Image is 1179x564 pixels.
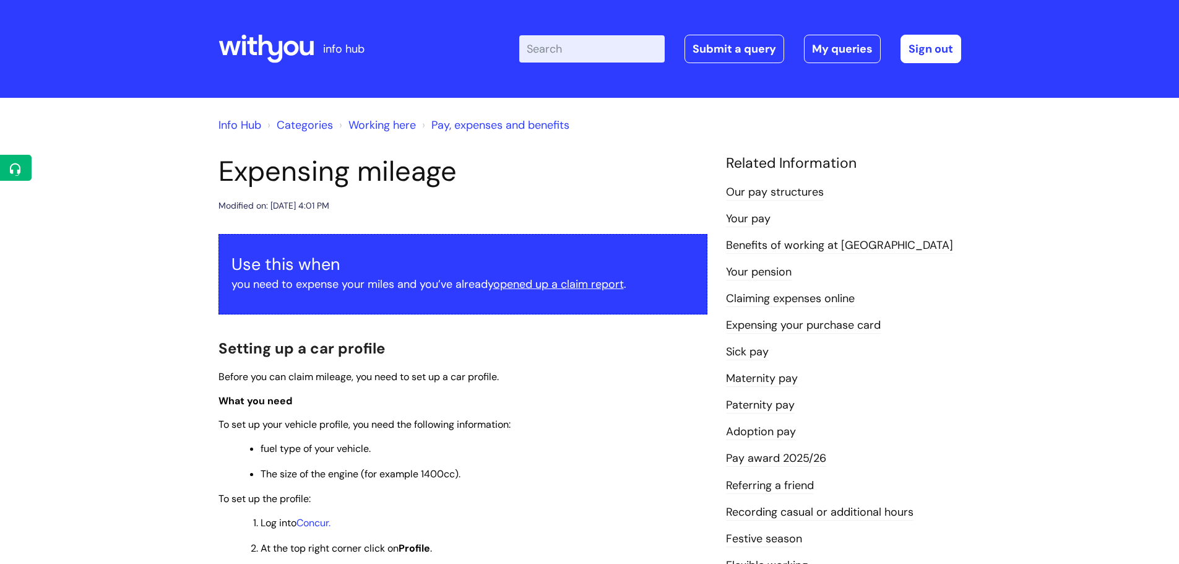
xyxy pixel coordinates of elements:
li: Working here [336,115,416,135]
a: Working here [348,118,416,132]
a: Concur. [296,516,330,529]
a: Referring a friend [726,478,814,494]
input: Search [519,35,665,63]
a: Your pay [726,211,771,227]
a: Info Hub [218,118,261,132]
li: Pay, expenses and benefits [419,115,569,135]
span: fuel type of your vehicle. [261,442,371,455]
a: Pay award 2025/26 [726,451,826,467]
a: Maternity pay [726,371,798,387]
a: Categories [277,118,333,132]
a: Sign out [900,35,961,63]
a: Expensing your purchase card [726,318,881,334]
a: Adoption pay [726,424,796,440]
a: Recording casual or additional hours [726,505,913,521]
p: you need to expense your miles and you’ve already . [231,274,694,294]
h1: Expensing mileage [218,155,707,188]
p: info hub [323,39,365,59]
a: Claiming expenses online [726,291,855,307]
a: My queries [804,35,881,63]
a: Submit a query [685,35,784,63]
h4: Related Information [726,155,961,172]
a: Festive season [726,531,802,547]
span: Setting up a car profile [218,339,385,358]
span: The size of the engine (for example 1400cc). [261,467,460,480]
a: Sick pay [726,344,769,360]
div: Modified on: [DATE] 4:01 PM [218,198,329,214]
a: Benefits of working at [GEOGRAPHIC_DATA] [726,238,953,254]
a: Your pension [726,264,792,280]
a: Our pay structures [726,184,824,201]
a: Paternity pay [726,397,795,414]
a: opened up a claim report [493,277,624,292]
li: Solution home [264,115,333,135]
h3: Use this when [231,254,694,274]
span: Log into [261,516,330,529]
strong: Profile [399,542,430,555]
span: What you need [218,394,292,407]
div: | - [519,35,961,63]
span: Before you can claim mileage, you need to set up a car profile. [218,370,499,383]
span: To set up your vehicle profile, you need the following information: [218,418,511,431]
a: Pay, expenses and benefits [431,118,569,132]
span: To set up the profile: [218,492,311,505]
